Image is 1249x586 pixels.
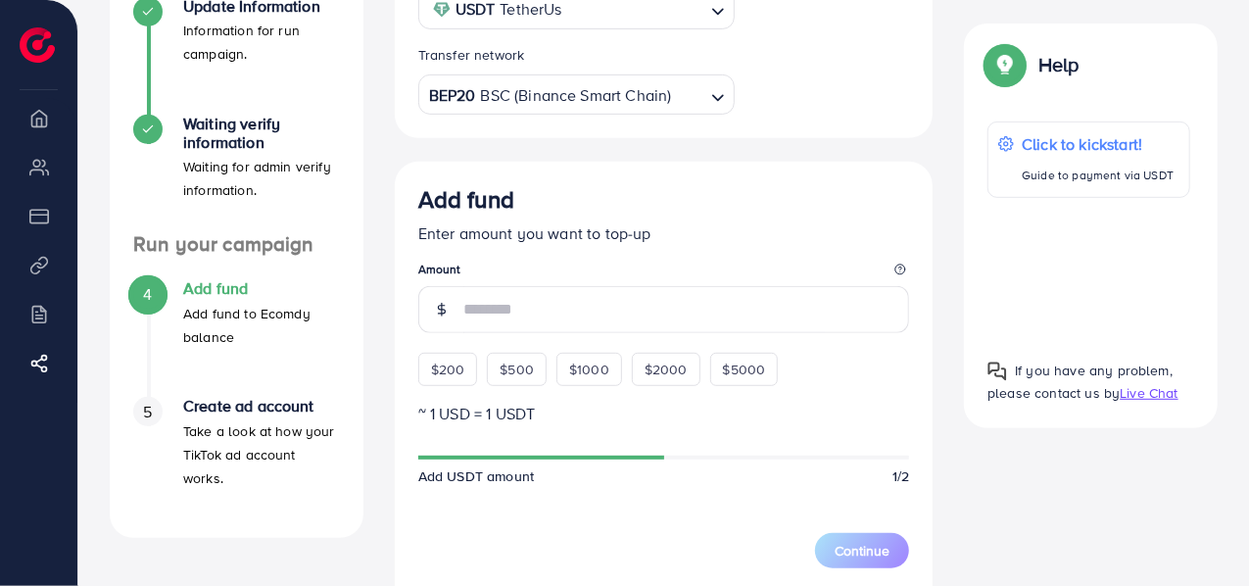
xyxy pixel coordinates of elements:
[418,185,514,214] h3: Add fund
[1166,498,1234,571] iframe: Chat
[418,402,910,425] p: ~ 1 USD = 1 USDT
[1022,164,1174,187] p: Guide to payment via USDT
[723,360,766,379] span: $5000
[110,232,363,257] h4: Run your campaign
[183,155,340,202] p: Waiting for admin verify information.
[183,419,340,490] p: Take a look at how your TikTok ad account works.
[987,362,1007,381] img: Popup guide
[418,466,534,486] span: Add USDT amount
[20,27,55,63] img: logo
[183,397,340,415] h4: Create ad account
[418,45,525,65] label: Transfer network
[418,74,736,115] div: Search for option
[645,360,688,379] span: $2000
[1022,132,1174,156] p: Click to kickstart!
[110,397,363,514] li: Create ad account
[569,360,609,379] span: $1000
[110,279,363,397] li: Add fund
[433,1,451,19] img: coin
[418,261,910,285] legend: Amount
[143,401,152,423] span: 5
[183,19,340,66] p: Information for run campaign.
[500,360,534,379] span: $500
[1038,53,1080,76] p: Help
[431,360,465,379] span: $200
[987,47,1023,82] img: Popup guide
[418,221,910,245] p: Enter amount you want to top-up
[183,302,340,349] p: Add fund to Ecomdy balance
[143,283,152,306] span: 4
[429,81,476,110] strong: BEP20
[183,279,340,298] h4: Add fund
[987,361,1173,403] span: If you have any problem, please contact us by
[110,115,363,232] li: Waiting verify information
[481,81,672,110] span: BSC (Binance Smart Chain)
[815,533,909,568] button: Continue
[892,466,909,486] span: 1/2
[183,115,340,152] h4: Waiting verify information
[1120,383,1177,403] span: Live Chat
[674,80,704,111] input: Search for option
[835,541,889,561] span: Continue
